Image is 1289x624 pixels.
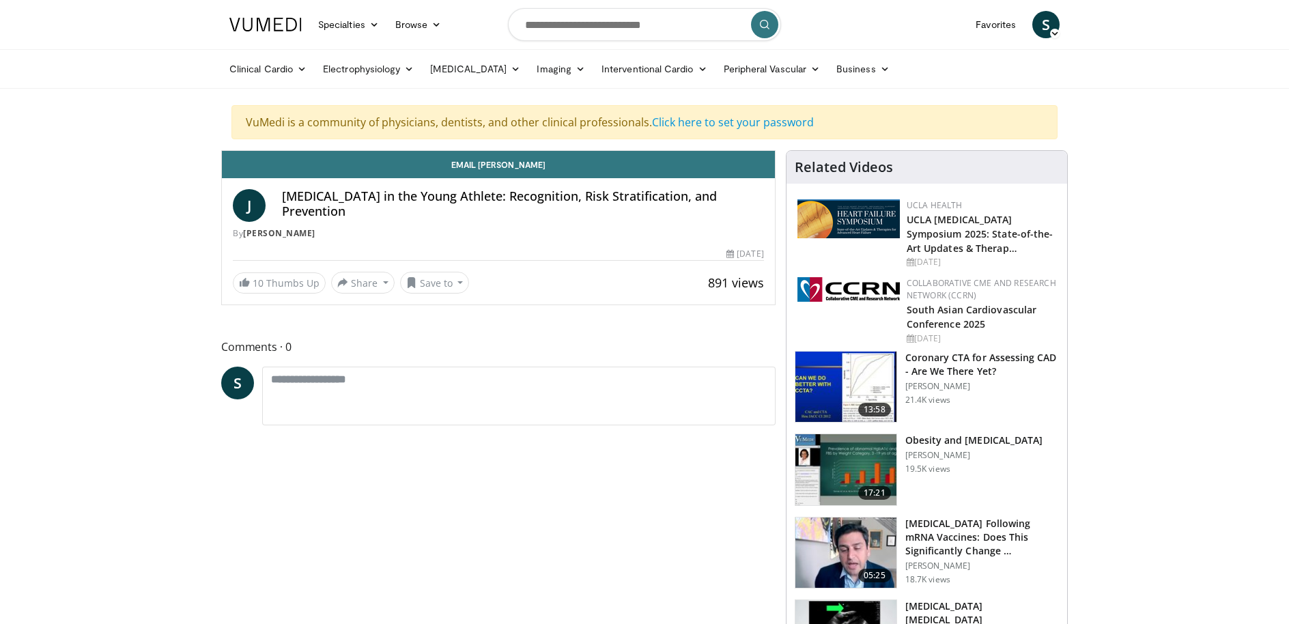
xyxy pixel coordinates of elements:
p: [PERSON_NAME] [905,561,1059,571]
p: 21.4K views [905,395,950,406]
img: de8ed582-149c-4db3-b706-bd81045b90fa.150x105_q85_crop-smart_upscale.jpg [795,517,896,588]
a: 10 Thumbs Up [233,272,326,294]
a: Email [PERSON_NAME] [222,151,775,178]
img: 34b2b9a4-89e5-4b8c-b553-8a638b61a706.150x105_q85_crop-smart_upscale.jpg [795,352,896,423]
h3: Obesity and [MEDICAL_DATA] [905,434,1043,447]
a: Clinical Cardio [221,55,315,83]
h3: Coronary CTA for Assessing CAD - Are We There Yet? [905,351,1059,378]
a: Click here to set your password [652,115,814,130]
a: S [221,367,254,399]
div: VuMedi is a community of physicians, dentists, and other clinical professionals. [231,105,1058,139]
a: Business [828,55,898,83]
a: Specialties [310,11,387,38]
span: 891 views [708,274,764,291]
a: Browse [387,11,450,38]
input: Search topics, interventions [508,8,781,41]
a: Favorites [967,11,1024,38]
a: Imaging [528,55,593,83]
a: Collaborative CME and Research Network (CCRN) [907,277,1056,301]
a: South Asian Cardiovascular Conference 2025 [907,303,1037,330]
span: 05:25 [858,569,891,582]
img: VuMedi Logo [229,18,302,31]
button: Save to [400,272,470,294]
span: Comments 0 [221,338,776,356]
img: a04ee3ba-8487-4636-b0fb-5e8d268f3737.png.150x105_q85_autocrop_double_scale_upscale_version-0.2.png [797,277,900,302]
a: J [233,189,266,222]
h3: [MEDICAL_DATA] Following mRNA Vaccines: Does This Significantly Change … [905,517,1059,558]
p: [PERSON_NAME] [905,450,1043,461]
div: [DATE] [726,248,763,260]
a: S [1032,11,1060,38]
a: 17:21 Obesity and [MEDICAL_DATA] [PERSON_NAME] 19.5K views [795,434,1059,506]
button: Share [331,272,395,294]
a: UCLA Health [907,199,963,211]
div: [DATE] [907,332,1056,345]
a: Interventional Cardio [593,55,716,83]
h4: [MEDICAL_DATA] in the Young Athlete: Recognition, Risk Stratification, and Prevention [282,189,764,218]
a: [PERSON_NAME] [243,227,315,239]
span: 13:58 [858,403,891,416]
a: 13:58 Coronary CTA for Assessing CAD - Are We There Yet? [PERSON_NAME] 21.4K views [795,351,1059,423]
span: 17:21 [858,486,891,500]
p: [PERSON_NAME] [905,381,1059,392]
a: [MEDICAL_DATA] [422,55,528,83]
a: 05:25 [MEDICAL_DATA] Following mRNA Vaccines: Does This Significantly Change … [PERSON_NAME] 18.7... [795,517,1059,589]
span: 10 [253,276,264,289]
a: UCLA [MEDICAL_DATA] Symposium 2025: State-of-the-Art Updates & Therap… [907,213,1053,255]
img: 0df8ca06-75ef-4873-806f-abcb553c84b6.150x105_q85_crop-smart_upscale.jpg [795,434,896,505]
img: 0682476d-9aca-4ba2-9755-3b180e8401f5.png.150x105_q85_autocrop_double_scale_upscale_version-0.2.png [797,199,900,238]
h4: Related Videos [795,159,893,175]
a: Electrophysiology [315,55,422,83]
div: By [233,227,764,240]
a: Peripheral Vascular [716,55,828,83]
div: [DATE] [907,256,1056,268]
p: 19.5K views [905,464,950,474]
p: 18.7K views [905,574,950,585]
